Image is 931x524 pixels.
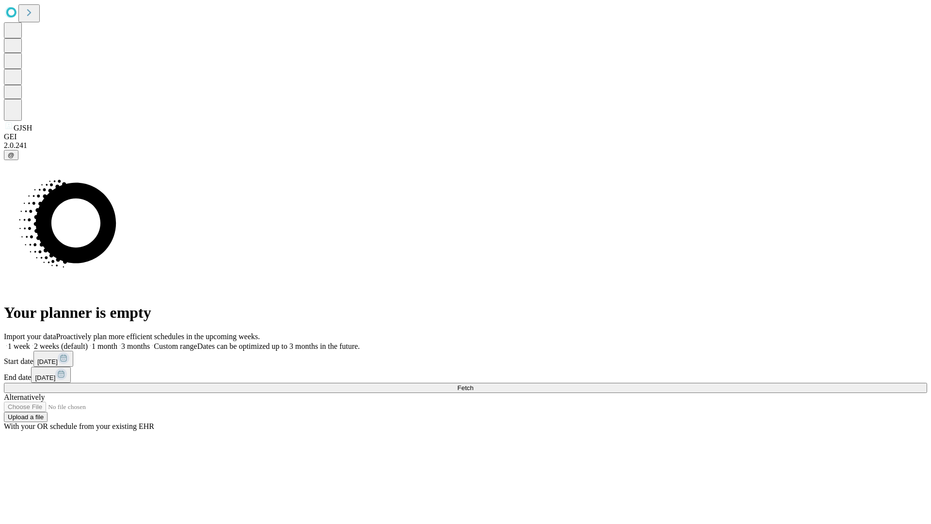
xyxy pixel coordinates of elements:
span: Fetch [457,384,473,392]
span: 3 months [121,342,150,350]
button: Fetch [4,383,927,393]
span: Custom range [154,342,197,350]
span: Import your data [4,332,56,341]
span: Dates can be optimized up to 3 months in the future. [197,342,360,350]
span: [DATE] [37,358,58,365]
button: [DATE] [31,367,71,383]
div: GEI [4,132,927,141]
button: Upload a file [4,412,48,422]
span: @ [8,151,15,159]
div: 2.0.241 [4,141,927,150]
h1: Your planner is empty [4,304,927,322]
div: End date [4,367,927,383]
button: @ [4,150,18,160]
span: Alternatively [4,393,45,401]
span: Proactively plan more efficient schedules in the upcoming weeks. [56,332,260,341]
span: 1 week [8,342,30,350]
div: Start date [4,351,927,367]
span: 1 month [92,342,117,350]
span: [DATE] [35,374,55,381]
span: GJSH [14,124,32,132]
button: [DATE] [33,351,73,367]
span: 2 weeks (default) [34,342,88,350]
span: With your OR schedule from your existing EHR [4,422,154,430]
